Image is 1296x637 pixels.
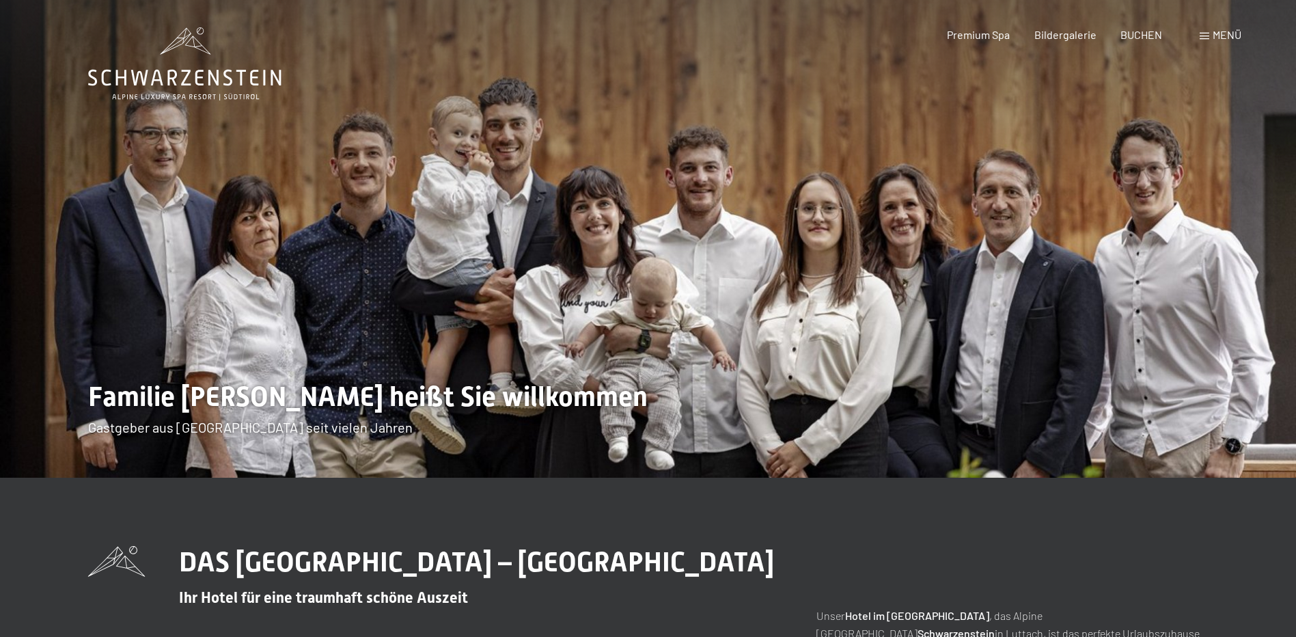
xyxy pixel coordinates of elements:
[947,28,1010,41] a: Premium Spa
[1213,28,1241,41] span: Menü
[845,609,989,622] strong: Hotel im [GEOGRAPHIC_DATA]
[179,546,774,578] span: DAS [GEOGRAPHIC_DATA] – [GEOGRAPHIC_DATA]
[1034,28,1097,41] a: Bildergalerie
[179,589,468,606] span: Ihr Hotel für eine traumhaft schöne Auszeit
[88,381,648,413] span: Familie [PERSON_NAME] heißt Sie willkommen
[1120,28,1162,41] a: BUCHEN
[88,419,413,435] span: Gastgeber aus [GEOGRAPHIC_DATA] seit vielen Jahren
